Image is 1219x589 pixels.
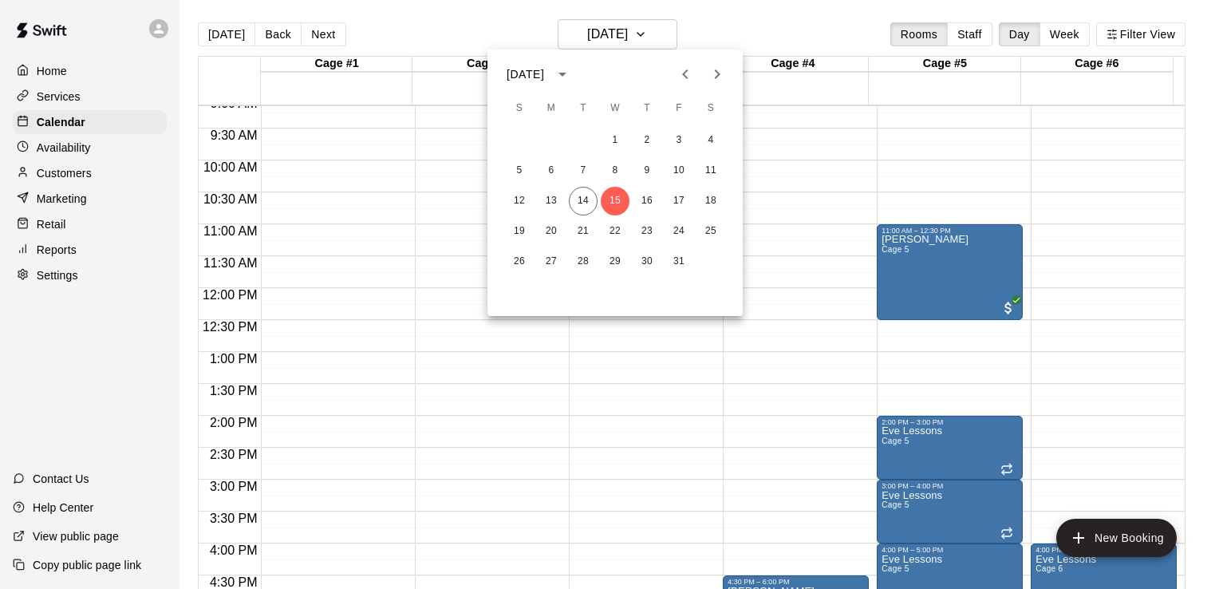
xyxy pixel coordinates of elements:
[507,66,544,83] div: [DATE]
[633,93,661,125] span: Thursday
[669,58,701,90] button: Previous month
[633,126,661,155] button: 2
[601,93,629,125] span: Wednesday
[633,247,661,276] button: 30
[537,156,566,185] button: 6
[569,93,598,125] span: Tuesday
[537,187,566,215] button: 13
[633,156,661,185] button: 9
[665,187,693,215] button: 17
[569,187,598,215] button: 14
[696,156,725,185] button: 11
[665,247,693,276] button: 31
[665,126,693,155] button: 3
[505,247,534,276] button: 26
[696,217,725,246] button: 25
[549,61,576,88] button: calendar view is open, switch to year view
[601,126,629,155] button: 1
[569,156,598,185] button: 7
[696,187,725,215] button: 18
[505,187,534,215] button: 12
[569,247,598,276] button: 28
[696,93,725,125] span: Saturday
[505,93,534,125] span: Sunday
[633,217,661,246] button: 23
[665,217,693,246] button: 24
[696,126,725,155] button: 4
[601,156,629,185] button: 8
[505,156,534,185] button: 5
[601,187,629,215] button: 15
[569,217,598,246] button: 21
[537,217,566,246] button: 20
[537,247,566,276] button: 27
[701,58,733,90] button: Next month
[601,247,629,276] button: 29
[633,187,661,215] button: 16
[505,217,534,246] button: 19
[537,93,566,125] span: Monday
[601,217,629,246] button: 22
[665,156,693,185] button: 10
[665,93,693,125] span: Friday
